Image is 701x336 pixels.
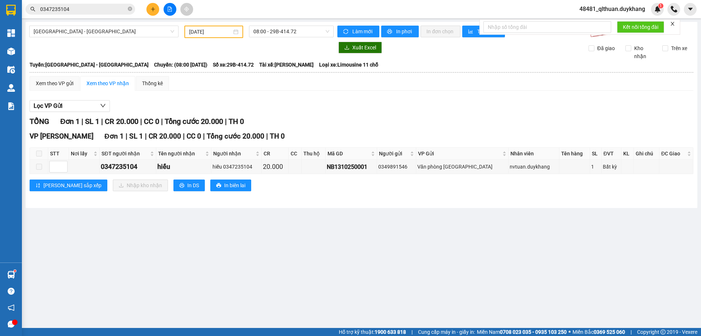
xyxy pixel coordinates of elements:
td: NB1310250001 [326,160,377,174]
th: STT [48,148,69,160]
span: In biên lai [224,181,245,189]
span: printer [179,183,184,189]
span: | [126,132,127,140]
span: aim [184,7,189,12]
span: | [101,117,103,126]
span: printer [216,183,221,189]
div: Bất kỳ [603,163,620,171]
th: Ghi chú [634,148,659,160]
span: caret-down [687,6,694,12]
th: Thu hộ [302,148,326,160]
span: sync [343,29,349,35]
span: | [225,117,227,126]
th: KL [621,148,633,160]
td: Văn phòng Ninh Bình [416,160,509,174]
div: Xem theo VP nhận [87,79,129,87]
div: 20.000 [263,162,287,172]
div: nvtuan.duykhang [510,163,558,171]
div: 0347235104 [101,162,155,172]
img: icon-new-feature [654,6,661,12]
input: 13/10/2025 [189,28,232,36]
span: copyright [660,329,666,335]
span: In DS [187,181,199,189]
sup: 1 [14,270,16,272]
span: Ninh Bình - Hà Nội [34,26,174,37]
button: syncLàm mới [337,26,379,37]
span: notification [8,304,15,311]
span: TỔNG [30,117,49,126]
span: Đơn 1 [104,132,124,140]
span: VP Gửi [418,150,501,158]
span: close-circle [128,7,132,11]
button: aim [180,3,193,16]
span: Chuyến: (08:00 [DATE]) [154,61,207,69]
img: dashboard-icon [7,29,15,37]
span: download [344,45,349,51]
span: | [266,132,268,140]
span: | [411,328,413,336]
span: Miền Bắc [572,328,625,336]
button: bar-chartThống kê [462,26,505,37]
strong: 0369 525 060 [594,329,625,335]
img: logo-vxr [6,5,16,16]
button: printerIn DS [173,180,205,191]
button: printerIn biên lai [210,180,251,191]
span: Nơi lấy [71,150,92,158]
span: plus [150,7,156,12]
span: Người nhận [213,150,254,158]
span: TH 0 [270,132,285,140]
button: In đơn chọn [421,26,460,37]
div: Văn phòng [GEOGRAPHIC_DATA] [417,163,507,171]
span: close-circle [128,6,132,13]
sup: 1 [658,3,663,8]
img: warehouse-icon [7,84,15,92]
div: 0349891546 [378,163,415,171]
button: caret-down [684,3,697,16]
div: 1 [591,163,600,171]
span: 48481_qlthuan.duykhang [574,4,651,14]
span: ĐC Giao [661,150,686,158]
span: VP [PERSON_NAME] [30,132,93,140]
span: bar-chart [468,29,474,35]
span: Tổng cước 20.000 [207,132,264,140]
span: 08:00 - 29B-414.72 [253,26,329,37]
button: Kết nối tổng đài [617,21,664,33]
span: message [8,321,15,328]
span: CR 20.000 [105,117,138,126]
span: Miền Nam [477,328,567,336]
span: CC 0 [187,132,201,140]
button: printerIn phơi [381,26,419,37]
span: close [670,21,675,26]
img: solution-icon [7,102,15,110]
span: SL 1 [129,132,143,140]
div: hiếu 0347235104 [212,163,260,171]
th: CC [289,148,302,160]
span: | [140,117,142,126]
img: warehouse-icon [7,48,15,55]
input: Nhập số tổng đài [483,21,611,33]
span: Kết nối tổng đài [623,23,658,31]
strong: 1900 633 818 [375,329,406,335]
div: Xem theo VP gửi [36,79,73,87]
th: CR [262,148,289,160]
button: plus [146,3,159,16]
span: [PERSON_NAME] sắp xếp [43,181,101,189]
span: printer [387,29,393,35]
strong: 0708 023 035 - 0935 103 250 [500,329,567,335]
img: phone-icon [671,6,677,12]
span: SĐT người nhận [101,150,149,158]
button: Lọc VP Gửi [30,100,110,112]
img: warehouse-icon [7,271,15,279]
span: ⚪️ [568,331,571,333]
span: | [183,132,185,140]
span: Cung cấp máy in - giấy in: [418,328,475,336]
span: Tài xế: [PERSON_NAME] [259,61,314,69]
span: CC 0 [144,117,159,126]
th: Nhân viên [509,148,559,160]
span: Loại xe: Limousine 11 chỗ [319,61,378,69]
span: Mã GD [327,150,369,158]
img: warehouse-icon [7,66,15,73]
th: SL [590,148,602,160]
span: Người gửi [379,150,409,158]
span: Tổng cước 20.000 [165,117,223,126]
